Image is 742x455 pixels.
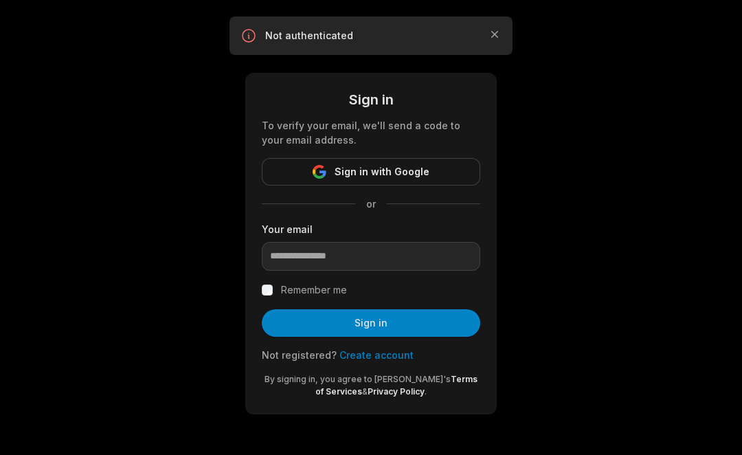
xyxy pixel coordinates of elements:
[368,386,425,397] a: Privacy Policy
[262,89,480,110] div: Sign in
[265,29,477,43] p: Not authenticated
[265,374,451,384] span: By signing in, you agree to [PERSON_NAME]'s
[315,374,477,397] a: Terms of Services
[262,349,337,361] span: Not registered?
[262,158,480,186] button: Sign in with Google
[355,197,387,211] span: or
[339,349,414,361] a: Create account
[425,386,427,397] span: .
[335,164,429,180] span: Sign in with Google
[262,222,480,236] label: Your email
[362,386,368,397] span: &
[262,309,480,337] button: Sign in
[262,118,480,147] div: To verify your email, we'll send a code to your email address.
[281,282,347,298] label: Remember me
